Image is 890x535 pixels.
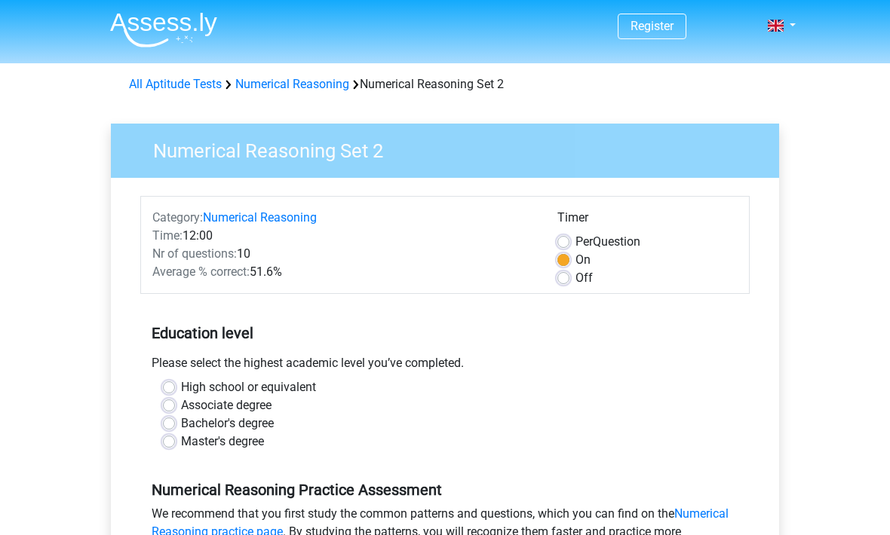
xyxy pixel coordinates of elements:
label: Associate degree [181,396,272,414]
h5: Numerical Reasoning Practice Assessment [152,481,738,499]
label: High school or equivalent [181,378,316,396]
div: 12:00 [141,227,546,245]
label: Master's degree [181,433,264,451]
span: Average % correct: [152,264,250,279]
span: Time: [152,228,183,243]
a: Numerical Reasoning [203,210,317,225]
label: Question [575,233,640,251]
div: 10 [141,245,546,263]
img: Assessly [110,12,217,47]
a: Numerical Reasoning [235,77,349,91]
span: Category: [152,210,203,225]
span: Nr of questions: [152,246,237,261]
label: Off [575,269,593,287]
a: All Aptitude Tests [129,77,222,91]
div: Please select the highest academic level you’ve completed. [140,354,750,378]
div: 51.6% [141,263,546,281]
h5: Education level [152,318,738,348]
label: On [575,251,591,269]
label: Bachelor's degree [181,414,274,433]
a: Register [631,19,674,33]
span: Per [575,234,593,249]
div: Numerical Reasoning Set 2 [123,75,767,93]
div: Timer [557,209,738,233]
h3: Numerical Reasoning Set 2 [135,133,768,163]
